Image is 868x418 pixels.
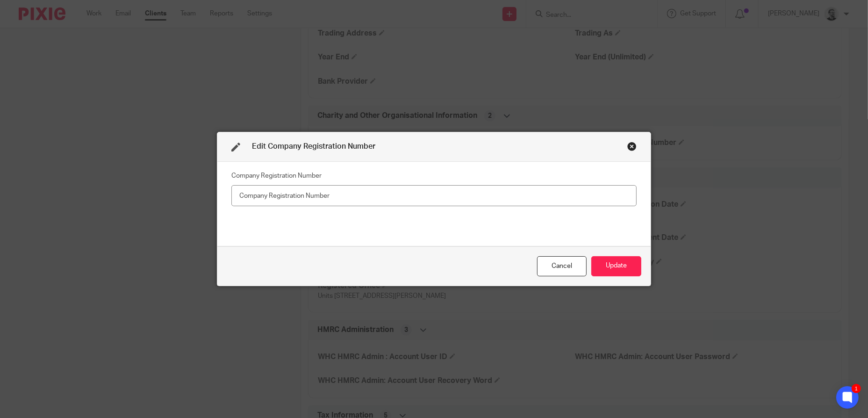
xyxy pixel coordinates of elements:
div: 1 [852,384,861,393]
button: Update [591,256,641,276]
input: Company Registration Number [231,185,637,206]
div: Close this dialog window [627,142,637,151]
div: Close this dialog window [537,256,587,276]
label: Company Registration Number [231,171,322,180]
span: Edit Company Registration Number [252,143,375,150]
